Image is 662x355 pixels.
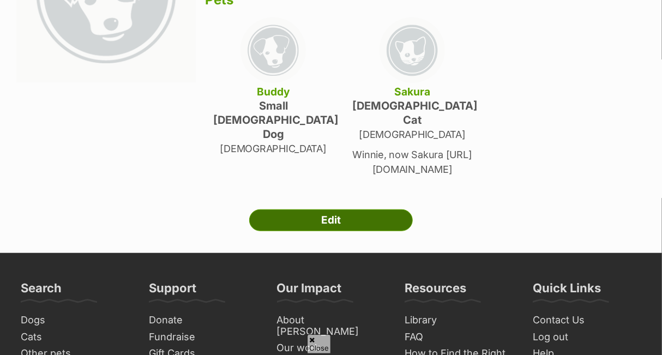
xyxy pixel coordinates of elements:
[213,85,333,99] h4: Buddy
[16,312,134,329] a: Dogs
[213,141,333,156] p: [DEMOGRAPHIC_DATA]
[352,127,472,142] p: [DEMOGRAPHIC_DATA]
[352,85,472,99] h4: Sakura
[277,280,342,302] h3: Our Impact
[405,280,466,302] h3: Resources
[528,312,646,329] a: Contact Us
[307,334,331,353] span: Close
[352,99,472,127] h4: [DEMOGRAPHIC_DATA] Cat
[21,280,62,302] h3: Search
[400,329,517,346] a: FAQ
[380,17,445,83] img: cat-placeholder-dac9bf757296583bfff24fc8b8ddc0f03ef8dc5148194bf37542f03d89cbe5dc.png
[273,312,390,340] a: About [PERSON_NAME]
[400,312,517,329] a: Library
[533,280,601,302] h3: Quick Links
[145,329,262,346] a: Fundraise
[352,147,472,177] p: Winnie, now Sakura [URL][DOMAIN_NAME]
[528,329,646,346] a: Log out
[213,99,333,141] h4: small [DEMOGRAPHIC_DATA] Dog
[145,312,262,329] a: Donate
[16,329,134,346] a: Cats
[240,17,306,83] img: large_default-f37c3b2ddc539b7721ffdbd4c88987add89f2ef0fd77a71d0d44a6cf3104916e.png
[149,280,196,302] h3: Support
[249,209,413,231] a: Edit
